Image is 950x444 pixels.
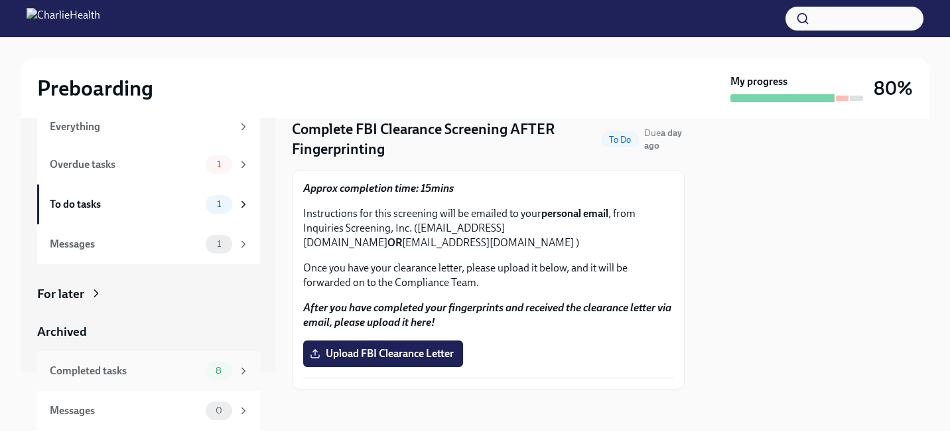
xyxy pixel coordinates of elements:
[50,364,200,378] div: Completed tasks
[50,404,200,418] div: Messages
[37,224,260,264] a: Messages1
[730,74,787,89] strong: My progress
[292,119,596,159] h4: Complete FBI Clearance Screening AFTER Fingerprinting
[209,199,229,209] span: 1
[27,8,100,29] img: CharlieHealth
[303,301,671,329] strong: After you have completed your fingerprints and received the clearance letter via email, please up...
[387,236,402,249] strong: OR
[303,340,463,367] label: Upload FBI Clearance Letter
[37,391,260,431] a: Messages0
[644,127,682,151] strong: a day ago
[50,157,200,172] div: Overdue tasks
[37,75,153,102] h2: Preboarding
[312,347,454,360] span: Upload FBI Clearance Letter
[208,406,230,415] span: 0
[209,239,229,249] span: 1
[874,76,913,100] h3: 80%
[37,145,260,185] a: Overdue tasks1
[644,127,682,151] span: Due
[303,182,454,194] strong: Approx completion time: 15mins
[50,197,200,212] div: To do tasks
[644,127,685,152] span: September 21st, 2025 07:00
[208,366,230,376] span: 8
[37,185,260,224] a: To do tasks1
[601,135,639,145] span: To Do
[209,159,229,169] span: 1
[303,206,673,250] p: Instructions for this screening will be emailed to your , from Inquiries Screening, Inc. ([EMAIL_...
[50,119,232,134] div: Everything
[37,285,84,303] div: For later
[303,261,673,290] p: Once you have your clearance letter, please upload it below, and it will be forwarded on to the C...
[37,323,260,340] a: Archived
[541,207,608,220] strong: personal email
[37,351,260,391] a: Completed tasks8
[50,237,200,252] div: Messages
[37,285,260,303] a: For later
[37,109,260,145] a: Everything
